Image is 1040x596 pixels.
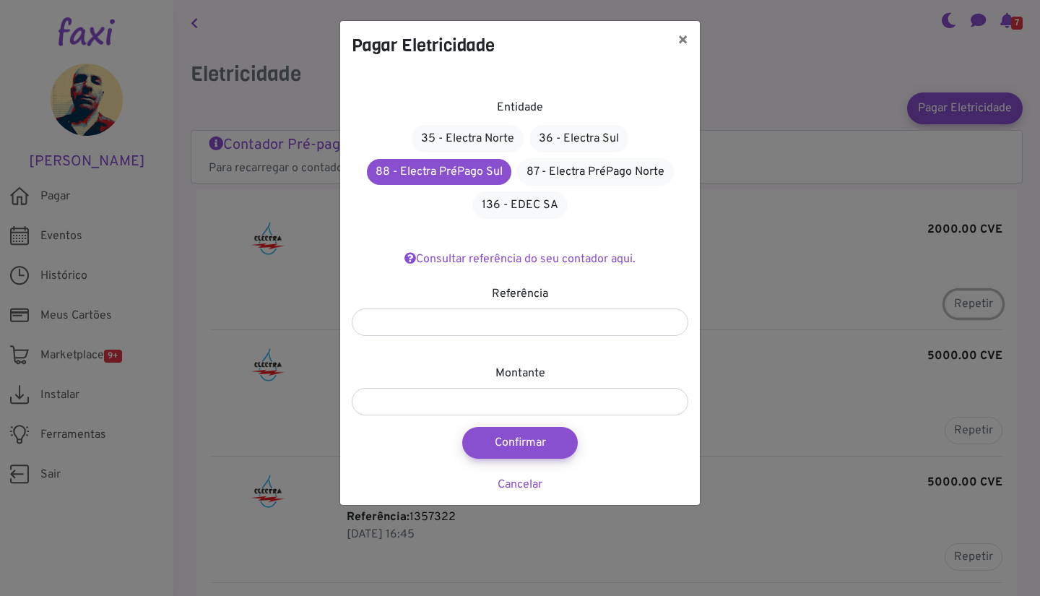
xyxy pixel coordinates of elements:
a: Consultar referência do seu contador aqui. [404,252,636,267]
a: 87 - Electra PréPago Norte [517,158,674,186]
label: Montante [495,365,545,382]
label: Entidade [497,99,543,116]
button: × [666,21,700,61]
a: Cancelar [498,478,542,492]
label: Referência [492,285,548,303]
a: 36 - Electra Sul [529,125,628,152]
a: 136 - EDEC SA [472,191,568,219]
h4: Pagar Eletricidade [352,33,495,59]
a: 88 - Electra PréPago Sul [367,159,511,185]
a: 35 - Electra Norte [412,125,524,152]
button: Confirmar [462,427,578,459]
